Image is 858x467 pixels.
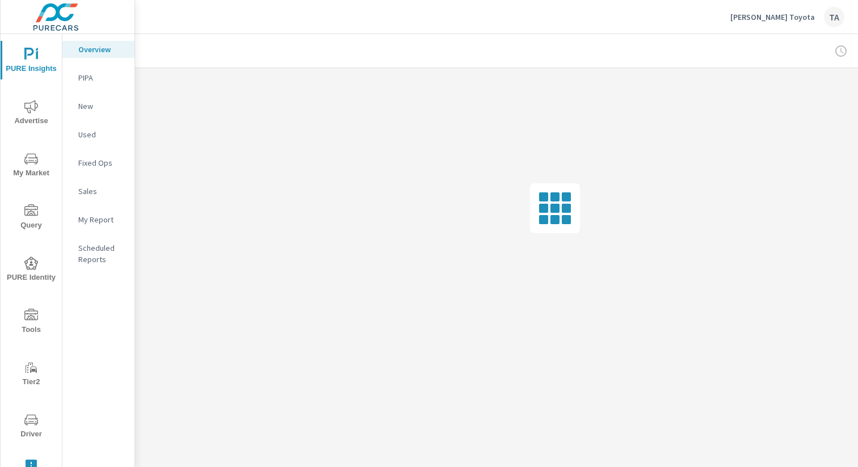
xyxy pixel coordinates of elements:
[78,242,125,265] p: Scheduled Reports
[78,72,125,83] p: PIPA
[4,309,58,336] span: Tools
[62,211,134,228] div: My Report
[4,100,58,128] span: Advertise
[62,69,134,86] div: PIPA
[62,239,134,268] div: Scheduled Reports
[78,186,125,197] p: Sales
[62,98,134,115] div: New
[78,100,125,112] p: New
[78,157,125,169] p: Fixed Ops
[4,48,58,75] span: PURE Insights
[62,126,134,143] div: Used
[4,204,58,232] span: Query
[62,154,134,171] div: Fixed Ops
[78,214,125,225] p: My Report
[824,7,844,27] div: TA
[730,12,815,22] p: [PERSON_NAME] Toyota
[78,44,125,55] p: Overview
[78,129,125,140] p: Used
[62,41,134,58] div: Overview
[4,256,58,284] span: PURE Identity
[4,361,58,389] span: Tier2
[4,152,58,180] span: My Market
[62,183,134,200] div: Sales
[4,413,58,441] span: Driver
